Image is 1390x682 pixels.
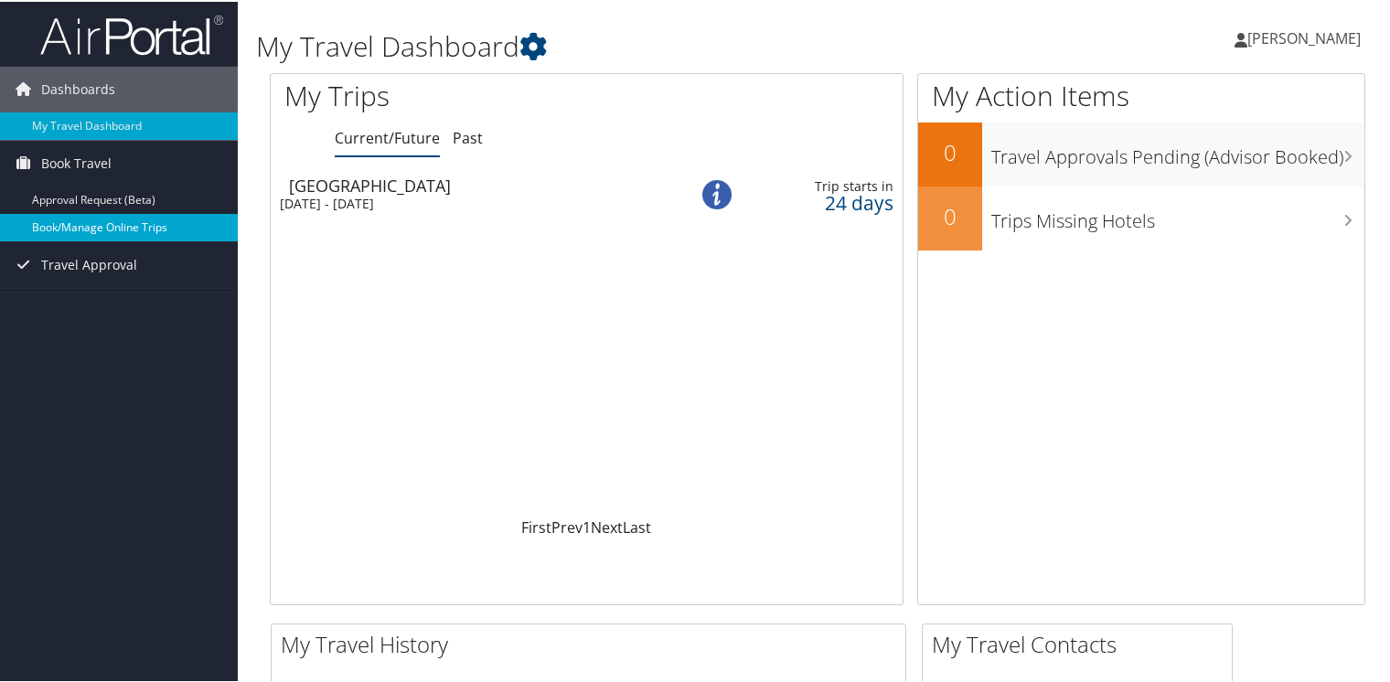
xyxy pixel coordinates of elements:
[591,516,623,536] a: Next
[280,194,658,210] div: [DATE] - [DATE]
[759,176,893,193] div: Trip starts in
[918,185,1364,249] a: 0Trips Missing Hotels
[932,627,1232,658] h2: My Travel Contacts
[40,12,223,55] img: airportal-logo.png
[551,516,583,536] a: Prev
[918,199,982,230] h2: 0
[41,139,112,185] span: Book Travel
[991,197,1364,232] h3: Trips Missing Hotels
[759,193,893,209] div: 24 days
[453,126,483,146] a: Past
[918,75,1364,113] h1: My Action Items
[918,121,1364,185] a: 0Travel Approvals Pending (Advisor Booked)
[918,135,982,166] h2: 0
[284,75,625,113] h1: My Trips
[281,627,905,658] h2: My Travel History
[583,516,591,536] a: 1
[702,178,732,208] img: alert-flat-solid-info.png
[623,516,651,536] a: Last
[256,26,1005,64] h1: My Travel Dashboard
[1235,9,1379,64] a: [PERSON_NAME]
[41,65,115,111] span: Dashboards
[991,133,1364,168] h3: Travel Approvals Pending (Advisor Booked)
[41,240,137,286] span: Travel Approval
[289,176,667,192] div: [GEOGRAPHIC_DATA]
[1247,27,1361,47] span: [PERSON_NAME]
[335,126,440,146] a: Current/Future
[521,516,551,536] a: First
